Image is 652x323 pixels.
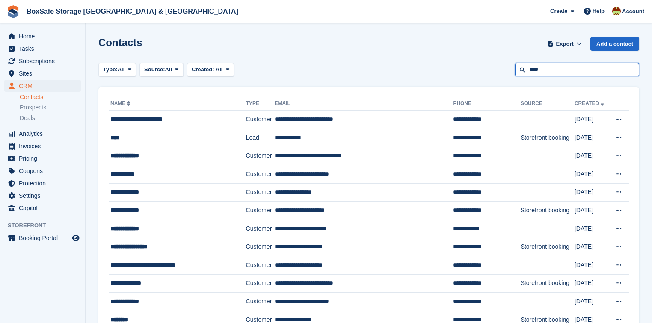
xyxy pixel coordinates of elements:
td: Customer [246,111,275,129]
button: Type: All [98,63,136,77]
span: Storefront [8,221,85,230]
a: menu [4,80,81,92]
span: Type: [103,65,118,74]
td: Customer [246,274,275,293]
td: [DATE] [575,293,609,311]
td: Storefront booking [521,202,575,220]
td: [DATE] [575,165,609,183]
h1: Contacts [98,37,142,48]
span: Sites [19,68,70,79]
a: BoxSafe Storage [GEOGRAPHIC_DATA] & [GEOGRAPHIC_DATA] [23,4,242,18]
th: Email [275,97,453,111]
td: [DATE] [575,274,609,293]
span: Home [19,30,70,42]
a: menu [4,232,81,244]
td: Storefront booking [521,274,575,293]
td: Customer [246,147,275,165]
td: [DATE] [575,111,609,129]
a: Created [575,100,606,106]
td: [DATE] [575,183,609,202]
span: Booking Portal [19,232,70,244]
a: Contacts [20,93,81,101]
a: menu [4,202,81,214]
a: menu [4,43,81,55]
span: Invoices [19,140,70,152]
span: Created: [192,66,214,73]
a: menu [4,190,81,202]
td: [DATE] [575,202,609,220]
td: Customer [246,293,275,311]
td: Customer [246,220,275,238]
a: Add a contact [590,37,639,51]
span: All [216,66,223,73]
td: [DATE] [575,147,609,165]
span: Deals [20,114,35,122]
span: Settings [19,190,70,202]
span: Analytics [19,128,70,140]
span: Tasks [19,43,70,55]
a: menu [4,165,81,177]
span: CRM [19,80,70,92]
td: Storefront booking [521,238,575,256]
td: Customer [246,256,275,274]
img: Kim [612,7,621,15]
a: Name [110,100,132,106]
td: [DATE] [575,220,609,238]
a: menu [4,55,81,67]
span: All [165,65,172,74]
td: Customer [246,165,275,183]
span: Export [556,40,574,48]
a: Preview store [71,233,81,243]
td: [DATE] [575,238,609,256]
th: Type [246,97,275,111]
a: menu [4,30,81,42]
span: Account [622,7,644,16]
span: Create [550,7,567,15]
button: Created: All [187,63,234,77]
span: Capital [19,202,70,214]
span: Prospects [20,103,46,112]
span: Pricing [19,153,70,164]
span: Protection [19,177,70,189]
a: menu [4,68,81,79]
td: Storefront booking [521,129,575,147]
span: Help [593,7,605,15]
a: menu [4,177,81,189]
a: menu [4,153,81,164]
td: [DATE] [575,256,609,274]
td: Lead [246,129,275,147]
img: stora-icon-8386f47178a22dfd0bd8f6a31ec36ba5ce8667c1dd55bd0f319d3a0aa187defe.svg [7,5,20,18]
th: Source [521,97,575,111]
span: Subscriptions [19,55,70,67]
th: Phone [453,97,520,111]
td: Customer [246,202,275,220]
td: Customer [246,238,275,256]
a: menu [4,140,81,152]
td: [DATE] [575,129,609,147]
a: Prospects [20,103,81,112]
button: Export [546,37,584,51]
span: All [118,65,125,74]
a: Deals [20,114,81,123]
td: Customer [246,183,275,202]
a: menu [4,128,81,140]
span: Coupons [19,165,70,177]
button: Source: All [139,63,184,77]
span: Source: [144,65,165,74]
